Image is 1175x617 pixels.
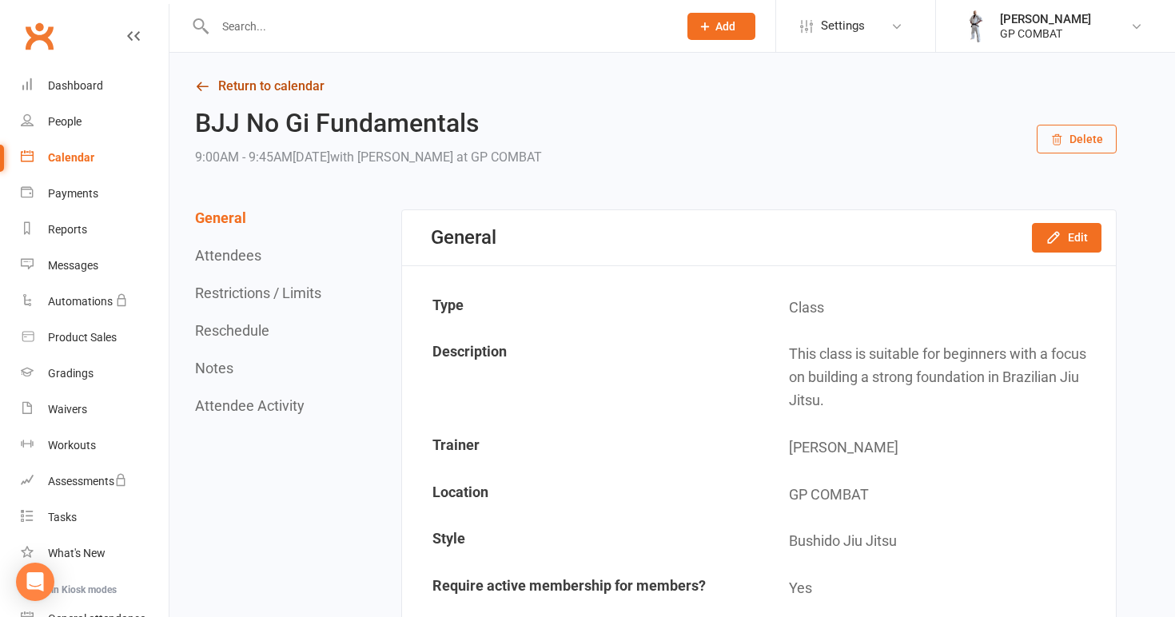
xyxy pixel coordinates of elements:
[404,285,759,331] td: Type
[821,8,865,44] span: Settings
[21,464,169,500] a: Assessments
[48,547,106,559] div: What's New
[21,535,169,571] a: What's New
[760,472,1115,518] td: GP COMBAT
[330,149,453,165] span: with [PERSON_NAME]
[48,79,103,92] div: Dashboard
[19,16,59,56] a: Clubworx
[195,75,1117,98] a: Return to calendar
[195,322,269,339] button: Reschedule
[48,115,82,128] div: People
[48,367,94,380] div: Gradings
[48,187,98,200] div: Payments
[48,331,117,344] div: Product Sales
[760,566,1115,611] td: Yes
[21,320,169,356] a: Product Sales
[48,511,77,523] div: Tasks
[431,226,496,249] div: General
[195,360,233,376] button: Notes
[195,247,261,264] button: Attendees
[456,149,542,165] span: at GP COMBAT
[21,68,169,104] a: Dashboard
[760,425,1115,471] td: [PERSON_NAME]
[760,285,1115,331] td: Class
[195,109,542,137] h2: BJJ No Gi Fundamentals
[1000,26,1091,41] div: GP COMBAT
[48,295,113,308] div: Automations
[48,439,96,452] div: Workouts
[21,500,169,535] a: Tasks
[195,146,542,169] div: 9:00AM - 9:45AM[DATE]
[195,397,305,414] button: Attendee Activity
[1032,223,1101,252] button: Edit
[195,285,321,301] button: Restrictions / Limits
[48,403,87,416] div: Waivers
[21,212,169,248] a: Reports
[210,15,667,38] input: Search...
[48,223,87,236] div: Reports
[21,176,169,212] a: Payments
[21,140,169,176] a: Calendar
[960,10,992,42] img: thumb_image1750126119.png
[760,332,1115,423] td: This class is suitable for beginners with a focus on building a strong foundation in Brazilian Ji...
[687,13,755,40] button: Add
[1000,12,1091,26] div: [PERSON_NAME]
[48,151,94,164] div: Calendar
[1037,125,1117,153] button: Delete
[195,209,246,226] button: General
[16,563,54,601] div: Open Intercom Messenger
[48,475,127,488] div: Assessments
[21,356,169,392] a: Gradings
[404,566,759,611] td: Require active membership for members?
[21,104,169,140] a: People
[21,392,169,428] a: Waivers
[715,20,735,33] span: Add
[760,519,1115,564] td: Bushido Jiu Jitsu
[21,284,169,320] a: Automations
[404,425,759,471] td: Trainer
[21,428,169,464] a: Workouts
[48,259,98,272] div: Messages
[404,332,759,423] td: Description
[404,472,759,518] td: Location
[404,519,759,564] td: Style
[21,248,169,284] a: Messages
